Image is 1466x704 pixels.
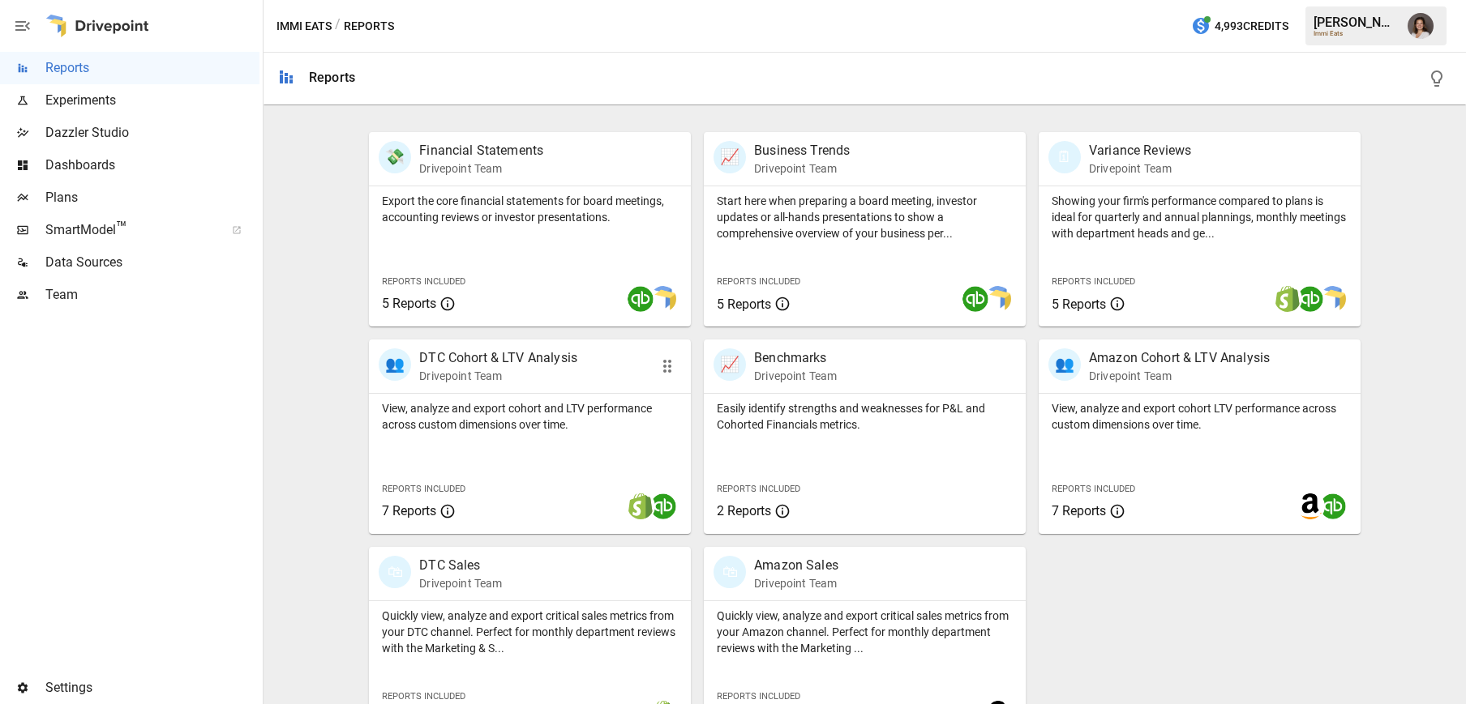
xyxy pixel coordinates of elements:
p: Drivepoint Team [754,160,850,177]
p: DTC Sales [419,556,502,575]
div: 🛍 [379,556,411,588]
img: amazon [1297,493,1323,519]
span: Dazzler Studio [45,123,259,143]
span: 7 Reports [1052,503,1106,518]
img: Franziska Ibscher [1408,13,1434,39]
p: Amazon Cohort & LTV Analysis [1089,348,1270,368]
img: smart model [985,286,1011,312]
p: Drivepoint Team [419,160,543,177]
p: Quickly view, analyze and export critical sales metrics from your DTC channel. Perfect for monthl... [382,608,678,656]
div: Immi Eats [1314,30,1398,37]
button: Franziska Ibscher [1398,3,1443,49]
span: Experiments [45,91,259,110]
span: Data Sources [45,253,259,272]
p: DTC Cohort & LTV Analysis [419,348,577,368]
div: 👥 [379,348,411,381]
p: Drivepoint Team [754,368,837,384]
span: 5 Reports [1052,297,1106,312]
p: Amazon Sales [754,556,838,575]
span: Reports Included [382,276,465,287]
div: 🗓 [1048,141,1081,173]
button: 4,993Credits [1185,11,1295,41]
span: 5 Reports [717,297,771,312]
img: shopify [1275,286,1301,312]
p: Financial Statements [419,141,543,160]
span: Reports Included [717,484,800,494]
p: Drivepoint Team [754,575,838,591]
div: 🛍 [714,556,746,588]
button: Immi Eats [276,16,332,36]
div: / [335,16,341,36]
p: Drivepoint Team [1089,368,1270,384]
span: Team [45,285,259,305]
img: quickbooks [1297,286,1323,312]
img: smart model [650,286,676,312]
div: [PERSON_NAME] [1314,15,1398,30]
span: Reports Included [717,276,800,287]
span: Reports Included [717,691,800,702]
img: shopify [628,493,654,519]
span: Dashboards [45,156,259,175]
span: Plans [45,188,259,207]
p: Drivepoint Team [419,575,502,591]
span: Reports Included [1052,484,1135,494]
img: quickbooks [628,286,654,312]
p: Business Trends [754,141,850,160]
div: 📈 [714,141,746,173]
p: Start here when preparing a board meeting, investor updates or all-hands presentations to show a ... [717,193,1013,241]
img: quickbooks [650,493,676,519]
span: ™ [116,218,127,238]
span: SmartModel [45,220,214,240]
span: 7 Reports [382,503,436,518]
div: 💸 [379,141,411,173]
p: Drivepoint Team [419,368,577,384]
p: Export the core financial statements for board meetings, accounting reviews or investor presentat... [382,193,678,225]
span: Settings [45,678,259,698]
img: quickbooks [1320,493,1346,519]
span: 2 Reports [717,503,771,518]
p: Drivepoint Team [1089,160,1191,177]
p: Variance Reviews [1089,141,1191,160]
p: View, analyze and export cohort and LTV performance across custom dimensions over time. [382,400,678,433]
p: Showing your firm's performance compared to plans is ideal for quarterly and annual plannings, mo... [1052,193,1348,241]
p: Benchmarks [754,348,837,368]
img: quickbooks [962,286,988,312]
p: View, analyze and export cohort LTV performance across custom dimensions over time. [1052,400,1348,433]
span: Reports [45,58,259,78]
span: Reports Included [1052,276,1135,287]
span: Reports Included [382,484,465,494]
span: 4,993 Credits [1215,16,1288,36]
span: Reports Included [382,691,465,702]
div: Reports [309,70,355,85]
div: 📈 [714,348,746,381]
img: smart model [1320,286,1346,312]
div: 👥 [1048,348,1081,381]
p: Easily identify strengths and weaknesses for P&L and Cohorted Financials metrics. [717,400,1013,433]
p: Quickly view, analyze and export critical sales metrics from your Amazon channel. Perfect for mon... [717,608,1013,656]
span: 5 Reports [382,296,436,311]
